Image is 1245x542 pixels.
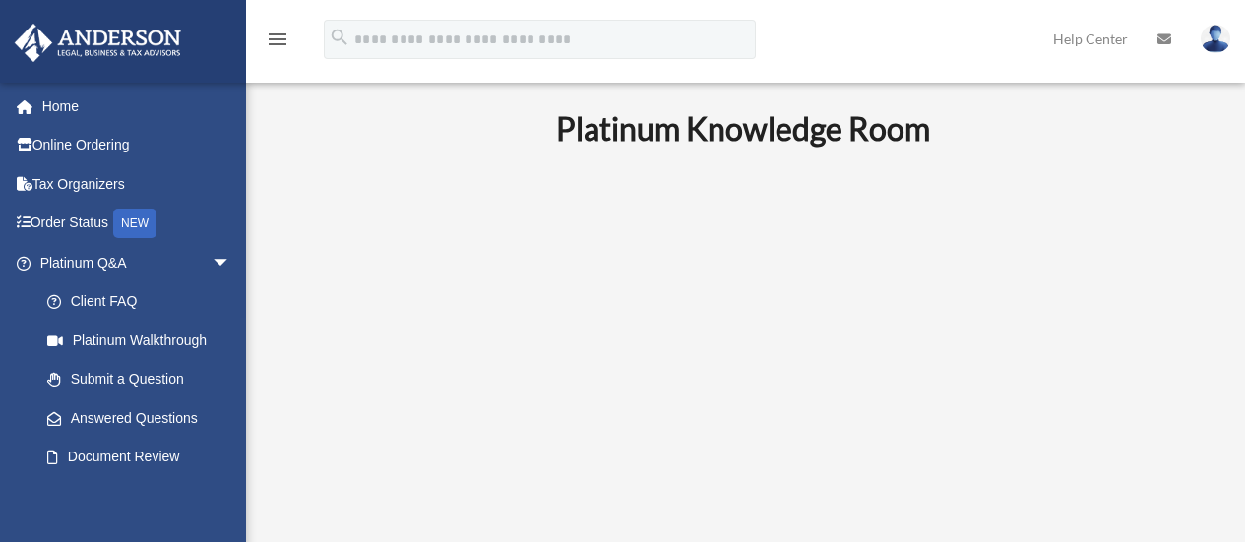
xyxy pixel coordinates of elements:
a: Answered Questions [28,398,261,438]
a: Online Ordering [14,126,261,165]
a: Platinum Q&Aarrow_drop_down [14,243,261,282]
a: Submit a Question [28,360,261,399]
a: Home [14,87,261,126]
a: menu [266,34,289,51]
a: Tax Organizers [14,164,261,204]
div: NEW [113,209,156,238]
a: Document Review [28,438,261,477]
img: User Pic [1201,25,1230,53]
img: Anderson Advisors Platinum Portal [9,24,187,62]
span: arrow_drop_down [212,243,251,283]
i: menu [266,28,289,51]
i: search [329,27,350,48]
a: Platinum Walkthrough [28,321,261,360]
a: Order StatusNEW [14,204,261,244]
b: Platinum Knowledge Room [556,109,930,148]
iframe: 231110_Toby_KnowledgeRoom [448,174,1038,507]
a: Client FAQ [28,282,261,322]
